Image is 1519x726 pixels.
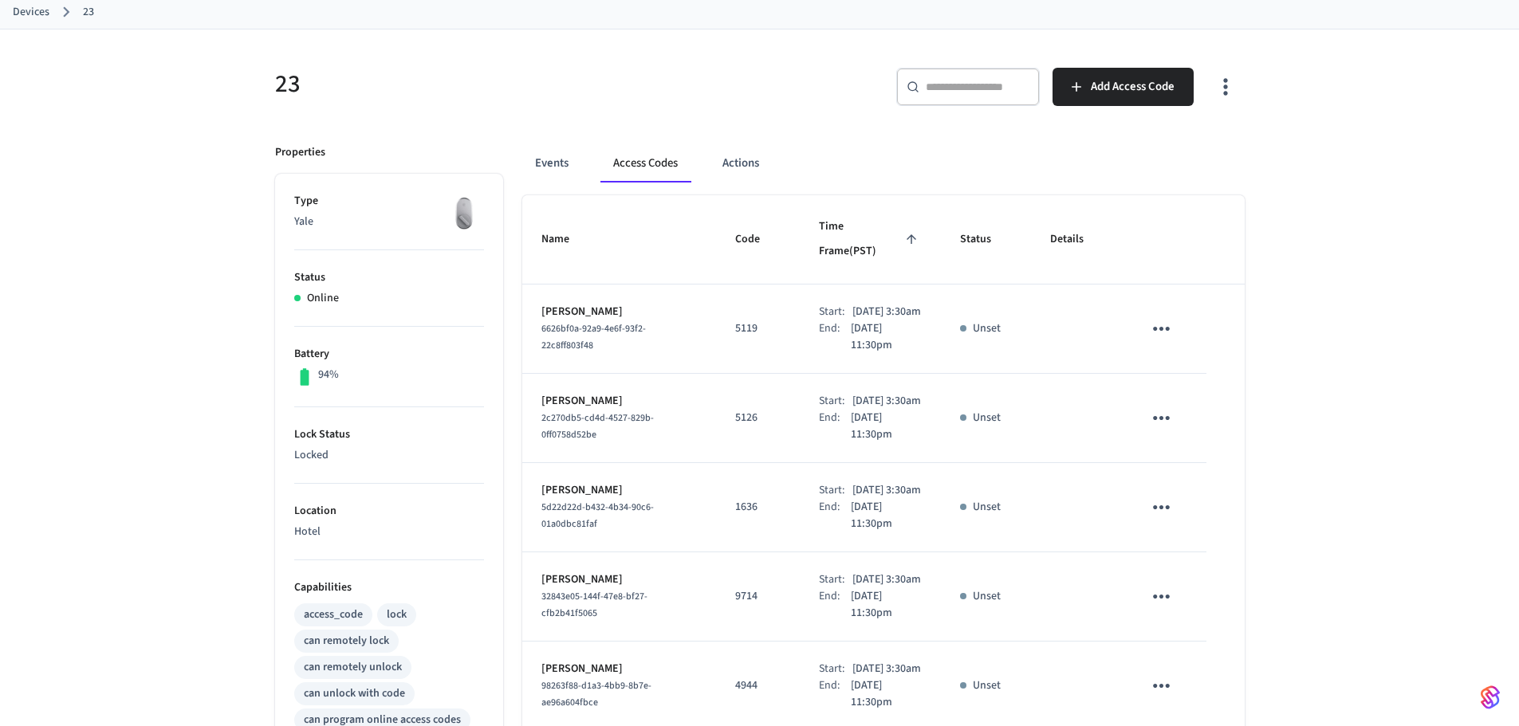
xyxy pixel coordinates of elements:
p: 9714 [735,588,781,605]
p: Location [294,503,484,520]
div: can remotely lock [304,633,389,649]
img: August Wifi Smart Lock 3rd Gen, Silver, Front [444,193,484,233]
p: [DATE] 11:30pm [851,677,922,711]
div: End: [819,677,851,711]
p: Hotel [294,524,484,540]
p: 94% [318,367,339,383]
p: Online [307,290,339,307]
p: Unset [973,588,1001,605]
span: Code [735,227,781,252]
div: can unlock with code [304,685,405,702]
p: [DATE] 3:30am [852,393,921,410]
div: End: [819,588,851,622]
div: ant example [522,144,1245,182]
div: lock [387,606,407,623]
p: [DATE] 11:30pm [851,499,922,532]
p: Type [294,193,484,210]
p: Properties [275,144,325,161]
span: 98263f88-d1a3-4bb9-8b7e-ae96a604fbce [541,679,651,709]
p: [DATE] 11:30pm [851,588,922,622]
button: Add Access Code [1053,68,1194,106]
p: Yale [294,214,484,230]
div: Start: [819,661,852,677]
p: Unset [973,499,1001,516]
img: SeamLogoGradient.69752ec5.svg [1481,685,1500,710]
span: Status [960,227,1012,252]
span: Time Frame(PST) [819,214,922,265]
p: [PERSON_NAME] [541,571,698,588]
p: [DATE] 3:30am [852,304,921,320]
p: [DATE] 3:30am [852,482,921,499]
button: Events [522,144,581,182]
p: Battery [294,346,484,363]
p: Status [294,269,484,286]
p: Unset [973,677,1001,694]
div: can remotely unlock [304,659,402,676]
div: End: [819,410,851,443]
div: End: [819,320,851,354]
span: 6626bf0a-92a9-4e6f-93f2-22c8ff803f48 [541,322,646,352]
p: [PERSON_NAME] [541,661,698,677]
span: Name [541,227,590,252]
a: Devices [13,4,49,21]
a: 23 [83,4,94,21]
div: Start: [819,571,852,588]
p: 1636 [735,499,781,516]
span: 2c270db5-cd4d-4527-829b-0ff0758d52be [541,411,654,441]
p: Unset [973,320,1001,337]
p: [DATE] 3:30am [852,661,921,677]
p: Capabilities [294,579,484,596]
span: Details [1050,227,1104,252]
p: [DATE] 11:30pm [851,320,922,354]
p: 5119 [735,320,781,337]
p: Locked [294,447,484,464]
p: 4944 [735,677,781,694]
p: [PERSON_NAME] [541,482,698,499]
h5: 23 [275,68,750,100]
button: Actions [710,144,772,182]
span: 32843e05-144f-47e8-bf27-cfb2b41f5065 [541,590,647,620]
p: [PERSON_NAME] [541,393,698,410]
p: 5126 [735,410,781,426]
button: Access Codes [600,144,691,182]
span: 5d22d22d-b432-4b34-90c6-01a0dbc81faf [541,500,654,531]
span: Add Access Code [1091,77,1175,97]
div: Start: [819,393,852,410]
p: [PERSON_NAME] [541,304,698,320]
p: Unset [973,410,1001,426]
p: Lock Status [294,426,484,443]
div: Start: [819,482,852,499]
p: [DATE] 3:30am [852,571,921,588]
div: access_code [304,606,363,623]
p: [DATE] 11:30pm [851,410,922,443]
div: End: [819,499,851,532]
div: Start: [819,304,852,320]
